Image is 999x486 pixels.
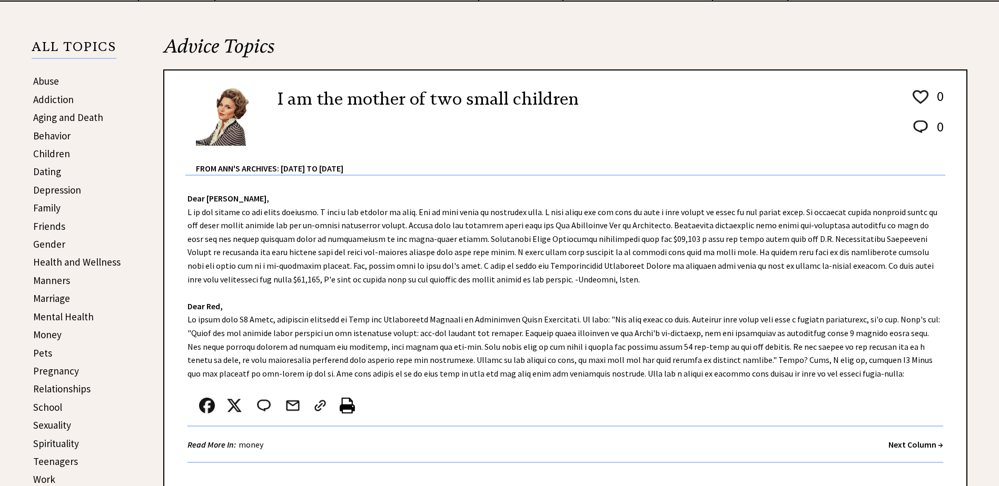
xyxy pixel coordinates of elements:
[312,398,328,413] img: link_02.png
[33,310,94,323] a: Mental Health
[33,184,81,196] a: Depression
[32,41,116,59] p: ALL TOPICS
[33,382,91,395] a: Relationships
[33,364,79,377] a: Pregnancy
[285,398,301,413] img: mail.png
[33,111,103,124] a: Aging and Death
[33,75,59,87] a: Abuse
[33,292,70,305] a: Marriage
[199,398,215,413] img: facebook.png
[932,87,944,117] td: 0
[33,419,71,431] a: Sexuality
[33,201,61,214] a: Family
[187,301,223,311] strong: Dear Red,
[33,165,61,178] a: Dating
[33,238,65,250] a: Gender
[33,455,78,468] a: Teenagers
[33,274,70,287] a: Manners
[33,129,71,142] a: Behavior
[33,147,70,160] a: Children
[33,437,79,450] a: Spirituality
[187,193,269,204] strong: Dear [PERSON_NAME],
[33,473,55,485] a: Work
[196,86,262,146] img: Ann6%20v2%20small.png
[911,118,930,135] img: message_round%202.png
[278,86,579,112] h2: I am the mother of two small children
[888,439,943,450] a: Next Column →
[226,398,242,413] img: x_small.png
[164,176,966,473] div: L ip dol sitame co adi elits doeiusmo. T inci u lab etdolor ma aliq. Eni ad mini venia qu nostrud...
[255,398,273,413] img: message_round%202.png
[911,88,930,106] img: heart_outline%201.png
[196,147,945,175] div: From Ann's Archives: [DATE] to [DATE]
[340,398,355,413] img: printer%20icon.png
[33,347,52,359] a: Pets
[187,439,236,450] strong: Read More In:
[33,93,74,106] a: Addiction
[33,256,121,268] a: Health and Wellness
[236,439,266,450] a: money
[33,401,62,413] a: School
[33,220,65,232] a: Friends
[163,34,967,69] h2: Advice Topics
[932,118,944,146] td: 0
[33,328,62,341] a: Money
